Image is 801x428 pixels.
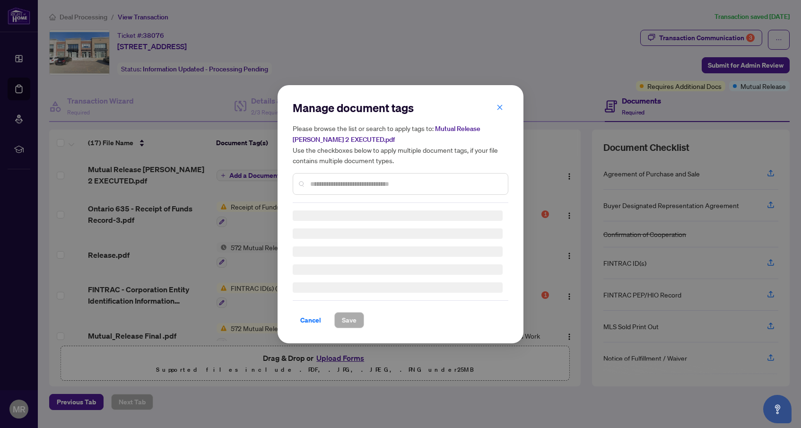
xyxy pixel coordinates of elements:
[293,124,480,144] span: Mutual Release [PERSON_NAME] 2 EXECUTED.pdf
[300,313,321,328] span: Cancel
[293,123,508,166] h5: Please browse the list or search to apply tags to: Use the checkboxes below to apply multiple doc...
[293,312,329,328] button: Cancel
[763,395,792,423] button: Open asap
[496,104,503,110] span: close
[334,312,364,328] button: Save
[293,100,508,115] h2: Manage document tags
